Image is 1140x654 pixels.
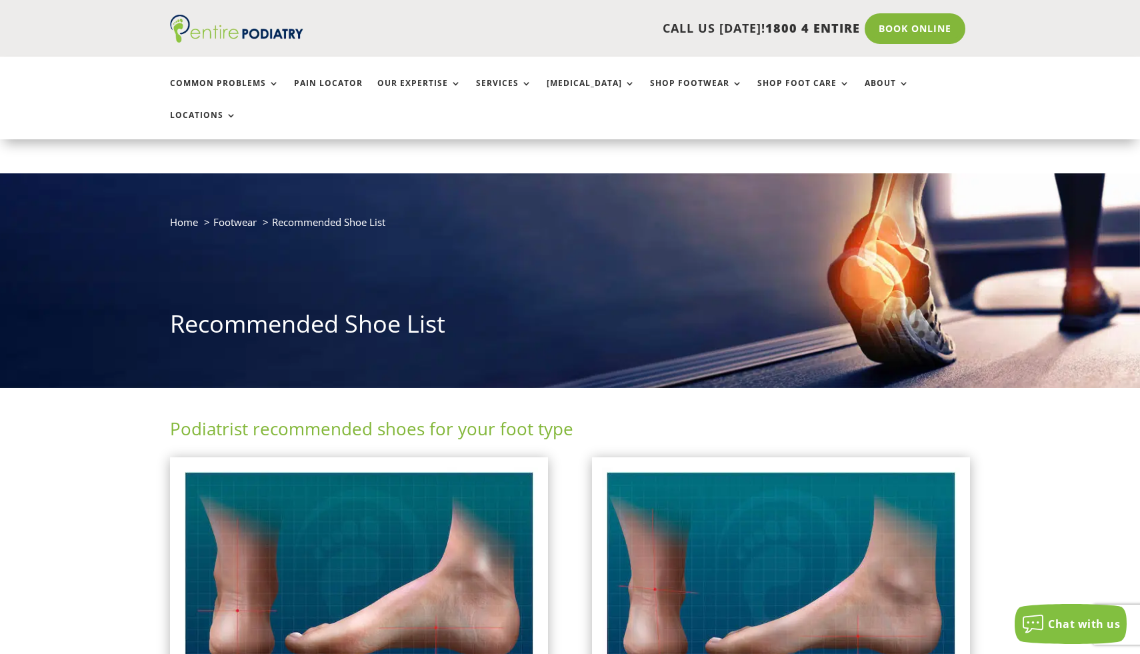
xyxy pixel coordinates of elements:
[170,111,237,139] a: Locations
[757,79,850,107] a: Shop Foot Care
[294,79,363,107] a: Pain Locator
[865,13,965,44] a: Book Online
[650,79,743,107] a: Shop Footwear
[355,20,860,37] p: CALL US [DATE]!
[170,15,303,43] img: logo (1)
[170,79,279,107] a: Common Problems
[170,215,198,229] a: Home
[170,32,303,45] a: Entire Podiatry
[170,307,970,347] h1: Recommended Shoe List
[865,79,909,107] a: About
[1015,604,1127,644] button: Chat with us
[377,79,461,107] a: Our Expertise
[1048,617,1120,631] span: Chat with us
[476,79,532,107] a: Services
[170,213,970,241] nav: breadcrumb
[213,215,257,229] a: Footwear
[765,20,860,36] span: 1800 4 ENTIRE
[170,417,970,447] h2: Podiatrist recommended shoes for your foot type
[272,215,385,229] span: Recommended Shoe List
[547,79,635,107] a: [MEDICAL_DATA]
